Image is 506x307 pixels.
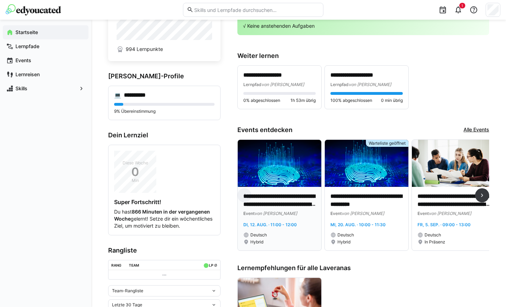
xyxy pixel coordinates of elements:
[237,126,293,134] h3: Events entdecken
[325,140,408,187] img: image
[243,22,484,30] p: √ Keine anstehenden Aufgaben
[238,140,321,187] img: image
[464,126,489,134] a: Alle Events
[243,82,262,87] span: Lernpfad
[111,263,121,267] div: Rang
[330,82,349,87] span: Lernpfad
[214,262,217,268] a: ø
[330,222,386,227] span: Mi, 20. Aug. · 10:00 - 11:30
[381,98,403,103] span: 0 min übrig
[114,92,121,99] div: 💻️
[243,222,297,227] span: Di, 12. Aug. · 11:00 - 12:00
[114,209,210,222] strong: 866 Minuten in der vergangenen Woche
[425,239,445,245] span: In Präsenz
[126,46,163,53] span: 994 Lernpunkte
[418,222,471,227] span: Fr, 5. Sep. · 09:00 - 13:00
[108,247,221,254] h3: Rangliste
[262,82,304,87] span: von [PERSON_NAME]
[461,4,463,8] span: 1
[255,211,297,216] span: von [PERSON_NAME]
[250,239,263,245] span: Hybrid
[112,288,143,294] span: Team-Rangliste
[114,208,215,229] p: Du hast gelernt! Setze dir ein wöchentliches Ziel, um motiviert zu bleiben.
[209,263,213,267] div: LP
[425,232,441,238] span: Deutsch
[337,232,354,238] span: Deutsch
[114,198,215,205] h4: Super Fortschritt!
[243,98,280,103] span: 0% abgeschlossen
[349,82,391,87] span: von [PERSON_NAME]
[429,211,471,216] span: von [PERSON_NAME]
[337,239,350,245] span: Hybrid
[243,211,255,216] span: Event
[193,7,319,13] input: Skills und Lernpfade durchsuchen…
[237,264,489,272] h3: Lernempfehlungen für alle Laveranas
[129,263,139,267] div: Team
[369,141,406,146] span: Warteliste geöffnet
[412,140,495,187] img: image
[237,52,489,60] h3: Weiter lernen
[250,232,267,238] span: Deutsch
[418,211,429,216] span: Event
[330,211,342,216] span: Event
[290,98,316,103] span: 1h 53m übrig
[330,98,372,103] span: 100% abgeschlossen
[108,131,221,139] h3: Dein Lernziel
[342,211,384,216] span: von [PERSON_NAME]
[108,72,221,80] h3: [PERSON_NAME]-Profile
[114,109,215,114] p: 9% Übereinstimmung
